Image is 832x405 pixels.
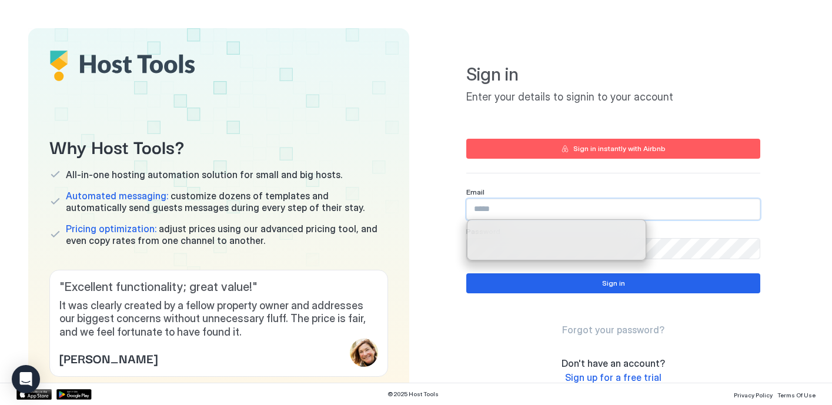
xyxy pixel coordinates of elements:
div: Sign in [602,278,625,289]
span: Don't have an account? [562,357,665,369]
span: © 2025 Host Tools [387,390,439,398]
span: All-in-one hosting automation solution for small and big hosts. [66,169,342,180]
div: profile [350,339,378,367]
input: Input Field [467,199,760,219]
span: Email [466,188,485,196]
span: Automated messaging: [66,190,168,202]
a: App Store [16,389,52,400]
div: Sign in instantly with Airbnb [573,143,666,154]
span: It was clearly created by a fellow property owner and addresses our biggest concerns without unne... [59,299,378,339]
button: Sign in instantly with Airbnb [466,139,760,159]
a: Forgot your password? [562,324,664,336]
a: Sign up for a free trial [565,371,661,384]
a: Google Play Store [56,389,92,400]
span: customize dozens of templates and automatically send guests messages during every step of their s... [66,190,388,213]
a: Terms Of Use [777,388,816,400]
span: Pricing optimization: [66,223,156,235]
span: [PERSON_NAME] [59,349,158,367]
span: adjust prices using our advanced pricing tool, and even copy rates from one channel to another. [66,223,388,246]
span: Privacy Policy [734,391,773,399]
span: Enter your details to signin to your account [466,91,760,104]
a: Privacy Policy [734,388,773,400]
span: Sign in [466,63,760,86]
span: Sign up for a free trial [565,371,661,383]
span: " Excellent functionality; great value! " [59,280,378,294]
button: Sign in [466,273,760,293]
div: Open Intercom Messenger [12,365,40,393]
span: Why Host Tools? [49,133,388,159]
span: Terms Of Use [777,391,816,399]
